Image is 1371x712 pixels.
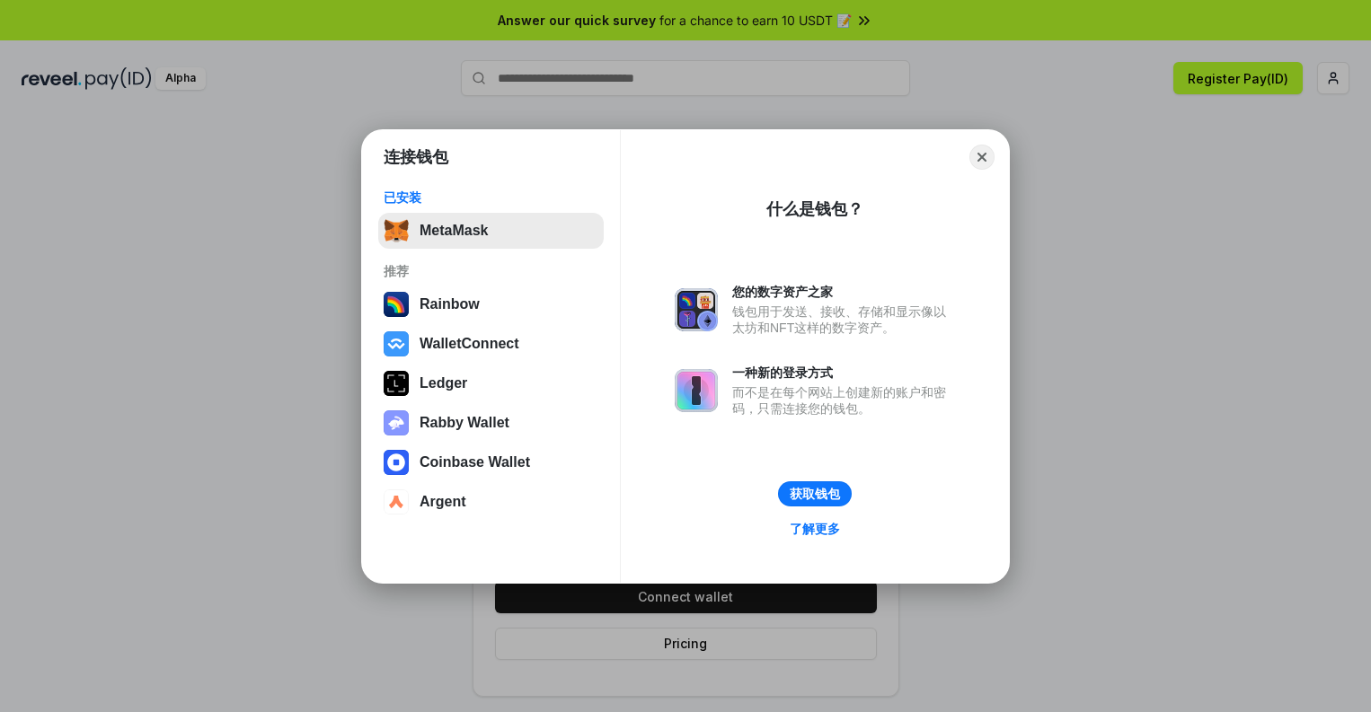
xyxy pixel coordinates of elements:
div: 已安装 [384,189,598,206]
div: WalletConnect [420,336,519,352]
img: svg+xml,%3Csvg%20width%3D%2228%22%20height%3D%2228%22%20viewBox%3D%220%200%2028%2028%22%20fill%3D... [384,331,409,356]
div: Ledger [420,375,467,391]
div: 钱包用于发送、接收、存储和显示像以太坊和NFT这样的数字资产。 [732,303,955,336]
button: Argent [378,484,604,520]
img: svg+xml,%3Csvg%20xmlns%3D%22http%3A%2F%2Fwww.w3.org%2F2000%2Fsvg%22%20fill%3D%22none%22%20viewBox... [675,288,718,331]
button: Rainbow [378,286,604,322]
div: 推荐 [384,263,598,279]
button: WalletConnect [378,326,604,362]
div: Rabby Wallet [420,415,509,431]
img: svg+xml,%3Csvg%20fill%3D%22none%22%20height%3D%2233%22%20viewBox%3D%220%200%2035%2033%22%20width%... [384,218,409,243]
img: svg+xml,%3Csvg%20xmlns%3D%22http%3A%2F%2Fwww.w3.org%2F2000%2Fsvg%22%20width%3D%2228%22%20height%3... [384,371,409,396]
div: 一种新的登录方式 [732,365,955,381]
h1: 连接钱包 [384,146,448,168]
button: Rabby Wallet [378,405,604,441]
img: svg+xml,%3Csvg%20width%3D%2228%22%20height%3D%2228%22%20viewBox%3D%220%200%2028%2028%22%20fill%3D... [384,489,409,514]
div: 了解更多 [790,521,840,537]
a: 了解更多 [779,517,851,541]
div: Rainbow [420,296,480,312]
button: MetaMask [378,213,604,249]
button: Ledger [378,365,604,401]
div: 获取钱包 [790,486,840,502]
div: 而不是在每个网站上创建新的账户和密码，只需连接您的钱包。 [732,384,955,417]
div: MetaMask [420,223,488,239]
button: 获取钱包 [778,481,852,506]
img: svg+xml,%3Csvg%20width%3D%22120%22%20height%3D%22120%22%20viewBox%3D%220%200%20120%20120%22%20fil... [384,292,409,317]
img: svg+xml,%3Csvg%20xmlns%3D%22http%3A%2F%2Fwww.w3.org%2F2000%2Fsvg%22%20fill%3D%22none%22%20viewBox... [384,410,409,435]
button: Coinbase Wallet [378,444,604,480]
button: Close [969,145,995,170]
div: Coinbase Wallet [420,454,530,470]
div: 什么是钱包？ [766,198,863,220]
div: Argent [420,494,466,510]
img: svg+xml,%3Csvg%20xmlns%3D%22http%3A%2F%2Fwww.w3.org%2F2000%2Fsvg%22%20fill%3D%22none%22%20viewBox... [675,369,718,412]
img: svg+xml,%3Csvg%20width%3D%2228%22%20height%3D%2228%22%20viewBox%3D%220%200%2028%2028%22%20fill%3D... [384,450,409,475]
div: 您的数字资产之家 [732,284,955,300]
